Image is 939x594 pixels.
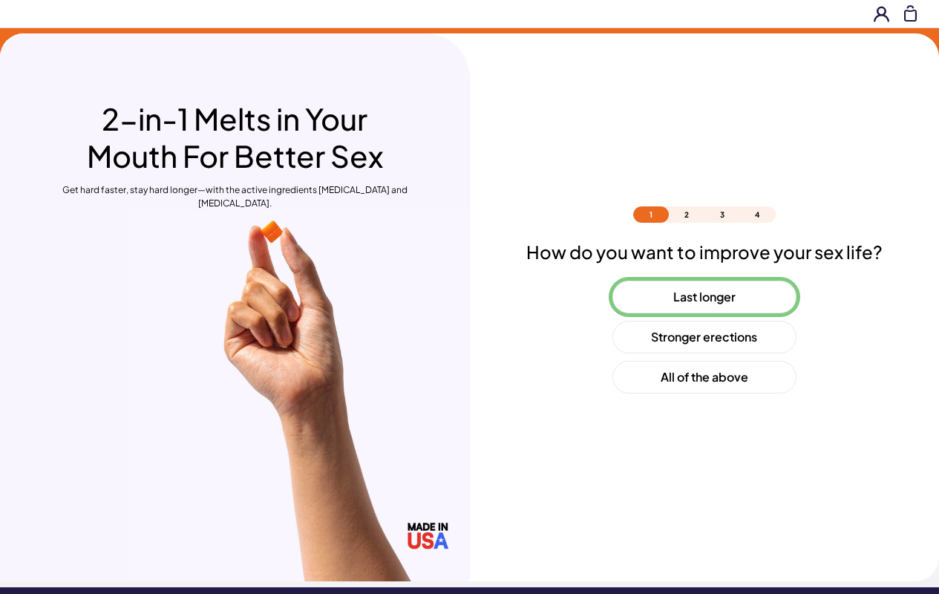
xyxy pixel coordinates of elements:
h1: 2-in-1 Melts in Your Mouth For Better Sex [61,100,408,175]
button: All of the above [612,361,796,394]
li: 3 [704,206,740,223]
button: Stronger erections [612,321,796,353]
li: 2 [669,206,704,223]
h2: How do you want to improve your sex life? [526,241,883,263]
img: https://d2vg8gw4qal5ip.cloudfront.net/uploads/2025/02/quiz-img.jpg [128,210,470,581]
p: Get hard faster, stay hard longer—with the active ingredients [MEDICAL_DATA] and [MEDICAL_DATA]. [61,183,408,210]
li: 4 [740,206,776,223]
li: 1 [633,206,669,223]
button: Last longer [612,281,796,313]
